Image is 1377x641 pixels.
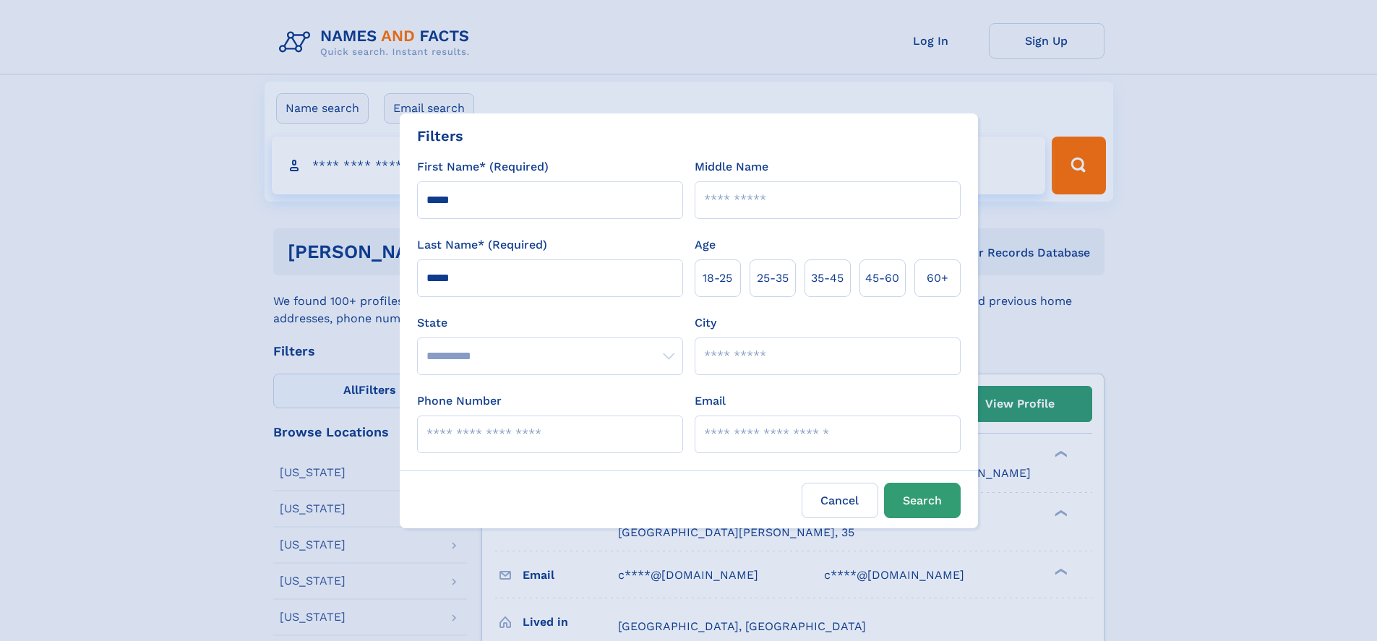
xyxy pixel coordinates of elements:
span: 18‑25 [703,270,732,287]
span: 45‑60 [865,270,899,287]
span: 25‑35 [757,270,789,287]
label: Last Name* (Required) [417,236,547,254]
label: Middle Name [695,158,768,176]
label: Phone Number [417,392,502,410]
label: City [695,314,716,332]
label: Age [695,236,716,254]
label: State [417,314,683,332]
button: Search [884,483,961,518]
span: 60+ [927,270,948,287]
span: 35‑45 [811,270,844,287]
label: Email [695,392,726,410]
label: First Name* (Required) [417,158,549,176]
div: Filters [417,125,463,147]
label: Cancel [802,483,878,518]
